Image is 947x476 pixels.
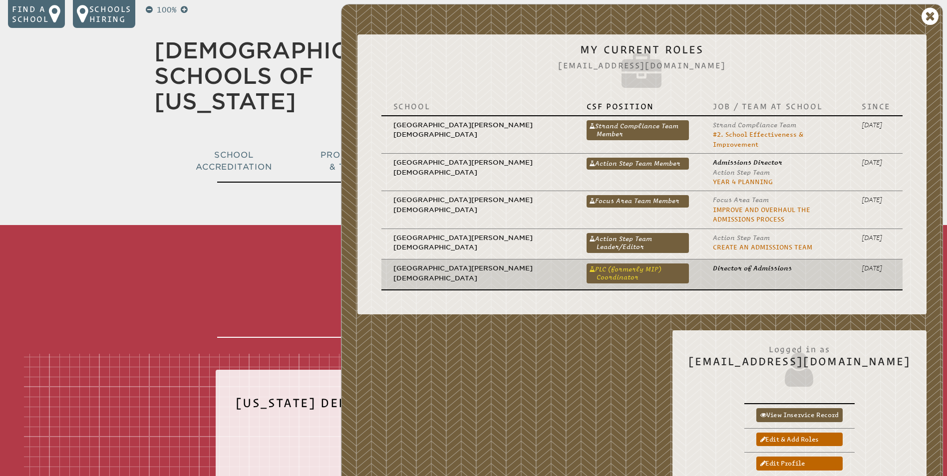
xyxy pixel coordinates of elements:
p: [GEOGRAPHIC_DATA][PERSON_NAME][DEMOGRAPHIC_DATA] [393,158,563,177]
p: Find a school [12,4,49,24]
p: [GEOGRAPHIC_DATA][PERSON_NAME][DEMOGRAPHIC_DATA] [393,233,563,252]
a: Edit & add roles [756,433,843,446]
a: Strand Compliance Team Member [587,120,689,140]
a: Action Step Team Leader/Editor [587,233,689,253]
p: Job / Team at School [713,101,838,111]
a: Edit profile [756,457,843,470]
a: PLC (formerly MIP) Coordinator [587,263,689,283]
a: Focus Area Team Member [587,195,689,207]
p: [DATE] [862,158,891,167]
span: Logged in as [688,339,911,355]
span: Action Step Team [713,169,770,176]
p: Schools Hiring [89,4,131,24]
span: School Accreditation [196,150,272,172]
span: Focus Area Team [713,196,769,204]
h2: [EMAIL_ADDRESS][DOMAIN_NAME] [688,339,911,389]
p: [DATE] [862,233,891,242]
p: School [393,101,563,111]
p: [DATE] [862,263,891,273]
p: Admissions Director [713,158,838,167]
p: Director of Admissions [713,263,838,273]
p: [GEOGRAPHIC_DATA][PERSON_NAME][DEMOGRAPHIC_DATA] [393,263,563,283]
span: Action Step Team [713,234,770,241]
p: [GEOGRAPHIC_DATA][PERSON_NAME][DEMOGRAPHIC_DATA] [393,195,563,215]
span: Strand Compliance Team [713,121,796,129]
p: CSF Position [587,101,689,111]
span: Professional Development & Teacher Certification [320,150,466,172]
a: View inservice record [756,408,843,422]
a: Create an Admissions Team [713,243,812,251]
a: Year 4 planning [713,178,773,186]
p: 100% [155,4,179,16]
p: [GEOGRAPHIC_DATA][PERSON_NAME][DEMOGRAPHIC_DATA] [393,120,563,140]
a: [DEMOGRAPHIC_DATA] Schools of [US_STATE] [154,37,437,114]
p: [DATE] [862,120,891,130]
h2: My Current Roles [373,43,911,93]
p: Since [862,101,891,111]
a: Improve and Overhaul the Admissions Process [713,206,810,223]
a: #2. School Effectiveness & Improvement [713,131,803,148]
h2: [US_STATE] Department of Education Certification #1020567 [236,390,711,424]
p: [DATE] [862,195,891,205]
a: Action Step Team Member [587,158,689,170]
h1: Teacher Inservice Record [217,229,730,338]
